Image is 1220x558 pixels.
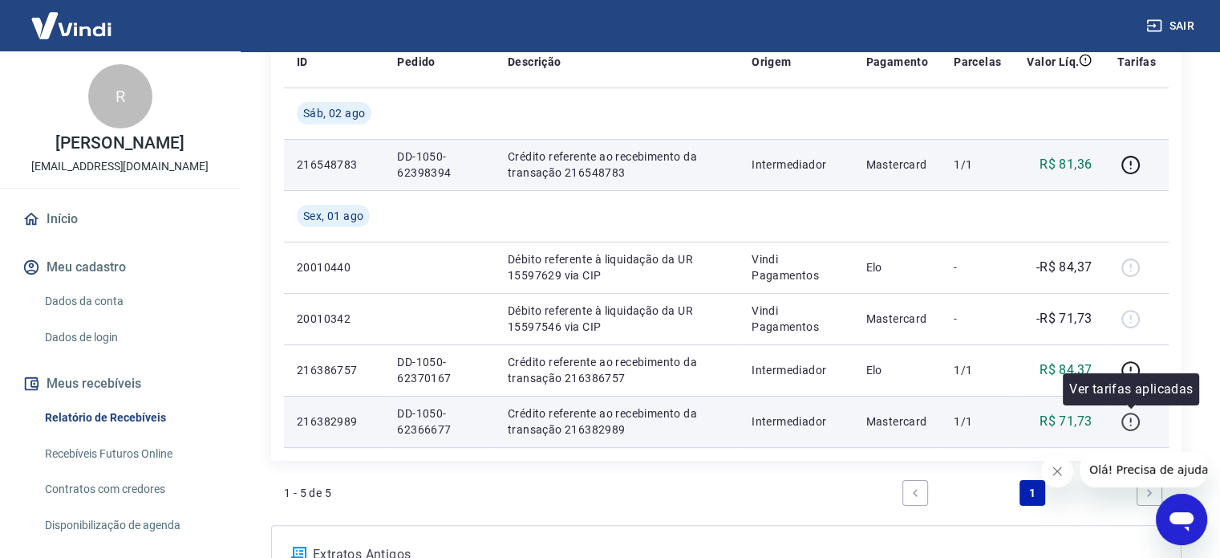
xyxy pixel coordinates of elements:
[297,157,371,173] p: 216548783
[954,413,1001,430] p: 1/1
[752,303,840,335] p: Vindi Pagamentos
[397,354,482,386] p: DD-1050-62370167
[752,157,840,173] p: Intermediador
[1156,494,1207,545] iframe: Botão para abrir a janela de mensagens
[284,485,331,501] p: 1 - 5 de 5
[303,208,363,224] span: Sex, 01 ago
[865,54,928,70] p: Pagamento
[19,366,221,401] button: Meus recebíveis
[10,11,135,24] span: Olá! Precisa de ajuda?
[865,259,928,275] p: Elo
[1041,455,1073,487] iframe: Fechar mensagem
[19,1,124,50] img: Vindi
[1040,155,1092,174] p: R$ 81,36
[508,251,726,283] p: Débito referente à liquidação da UR 15597629 via CIP
[508,149,726,181] p: Crédito referente ao recebimento da transação 216548783
[508,354,726,386] p: Crédito referente ao recebimento da transação 216386757
[39,321,221,354] a: Dados de login
[55,135,184,152] p: [PERSON_NAME]
[752,54,791,70] p: Origem
[31,158,209,175] p: [EMAIL_ADDRESS][DOMAIN_NAME]
[954,311,1001,327] p: -
[1019,480,1045,506] a: Page 1 is your current page
[297,362,371,378] p: 216386757
[303,105,365,121] span: Sáb, 02 ago
[39,473,221,506] a: Contratos com credores
[752,413,840,430] p: Intermediador
[752,362,840,378] p: Intermediador
[508,405,726,438] p: Crédito referente ao recebimento da transação 216382989
[88,64,152,128] div: R
[297,259,371,275] p: 20010440
[752,251,840,283] p: Vindi Pagamentos
[1040,412,1092,431] p: R$ 71,73
[1117,54,1156,70] p: Tarifas
[19,202,221,237] a: Início
[865,157,928,173] p: Mastercard
[1069,380,1193,399] p: Ver tarifas aplicadas
[865,413,928,430] p: Mastercard
[1137,480,1162,506] a: Next page
[397,405,482,438] p: DD-1050-62366677
[1040,360,1092,380] p: R$ 84,37
[1027,54,1079,70] p: Valor Líq.
[954,362,1001,378] p: 1/1
[865,362,928,378] p: Elo
[39,509,221,542] a: Disponibilização de agenda
[39,438,221,470] a: Recebíveis Futuros Online
[1036,309,1092,328] p: -R$ 71,73
[1143,11,1201,41] button: Sair
[297,311,371,327] p: 20010342
[39,285,221,318] a: Dados da conta
[39,401,221,434] a: Relatório de Recebíveis
[508,303,726,335] p: Débito referente à liquidação da UR 15597546 via CIP
[865,311,928,327] p: Mastercard
[397,54,435,70] p: Pedido
[508,54,561,70] p: Descrição
[896,474,1169,512] ul: Pagination
[954,259,1001,275] p: -
[1080,452,1207,487] iframe: Mensagem da empresa
[297,54,308,70] p: ID
[19,250,221,285] button: Meu cadastro
[1036,258,1092,277] p: -R$ 84,37
[397,149,482,181] p: DD-1050-62398394
[954,54,1001,70] p: Parcelas
[902,480,928,506] a: Previous page
[297,413,371,430] p: 216382989
[954,157,1001,173] p: 1/1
